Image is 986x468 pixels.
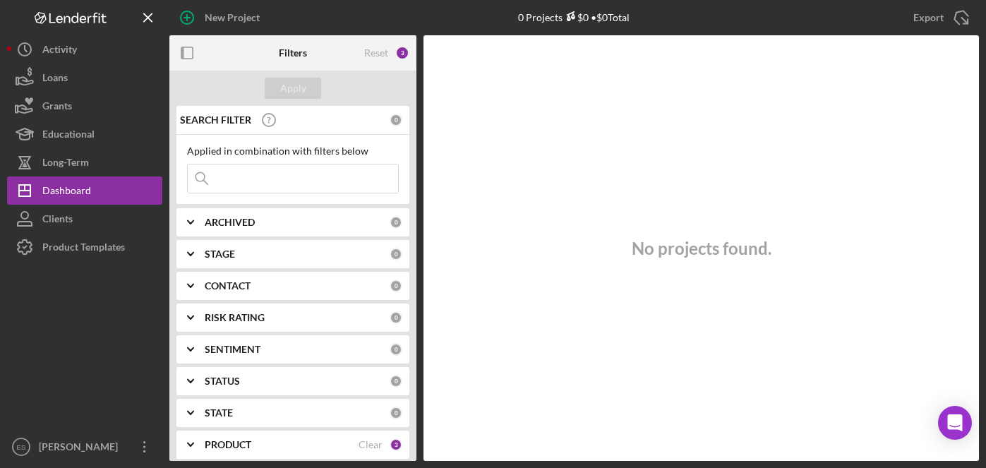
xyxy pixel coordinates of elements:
div: 0 Projects • $0 Total [518,11,630,23]
div: 0 [390,311,402,324]
div: [PERSON_NAME] [35,433,127,464]
b: STATE [205,407,233,419]
button: Educational [7,120,162,148]
div: 0 [390,114,402,126]
button: Clients [7,205,162,233]
b: RISK RATING [205,312,265,323]
div: 0 [390,248,402,260]
div: Dashboard [42,176,91,208]
div: Open Intercom Messenger [938,406,972,440]
b: CONTACT [205,280,251,292]
div: Reset [364,47,388,59]
div: 0 [390,375,402,388]
button: Apply [265,78,321,99]
div: 0 [390,407,402,419]
div: Educational [42,120,95,152]
div: 0 [390,280,402,292]
div: Grants [42,92,72,124]
button: ES[PERSON_NAME] [7,433,162,461]
div: Export [913,4,944,32]
div: Activity [42,35,77,67]
div: $0 [563,11,589,23]
button: New Project [169,4,274,32]
div: 3 [390,438,402,451]
b: SEARCH FILTER [180,114,251,126]
text: ES [17,443,26,451]
b: PRODUCT [205,439,251,450]
div: Applied in combination with filters below [187,145,399,157]
b: ARCHIVED [205,217,255,228]
div: Loans [42,64,68,95]
div: New Project [205,4,260,32]
b: Filters [279,47,307,59]
b: SENTIMENT [205,344,260,355]
button: Grants [7,92,162,120]
div: Clients [42,205,73,236]
div: Long-Term [42,148,89,180]
button: Loans [7,64,162,92]
b: STAGE [205,248,235,260]
button: Dashboard [7,176,162,205]
button: Export [899,4,979,32]
div: 3 [395,46,409,60]
button: Activity [7,35,162,64]
b: STATUS [205,376,240,387]
div: Clear [359,439,383,450]
div: 0 [390,216,402,229]
h3: No projects found. [632,239,771,258]
button: Product Templates [7,233,162,261]
div: Product Templates [42,233,125,265]
div: 0 [390,343,402,356]
button: Long-Term [7,148,162,176]
div: Apply [280,78,306,99]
